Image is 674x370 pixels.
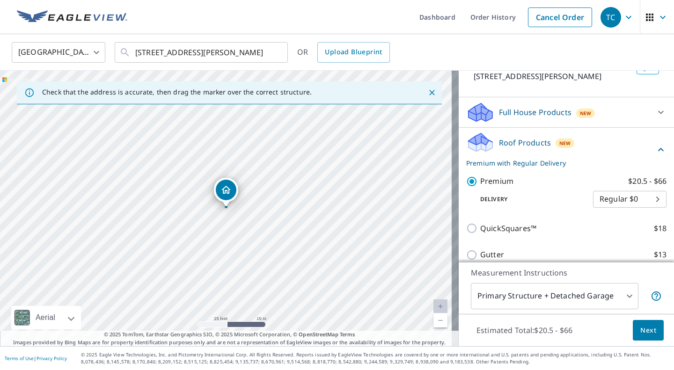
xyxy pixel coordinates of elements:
p: Gutter [480,249,504,261]
p: $13 [654,249,667,261]
p: $18 [654,223,667,234]
a: Upload Blueprint [317,42,389,63]
span: Next [640,325,656,336]
div: Aerial [33,306,58,329]
a: Terms of Use [5,355,34,362]
div: Dropped pin, building 1, Residential property, 9 Rodriguez Pl Hot Springs Village, AR 71909 [214,178,238,207]
div: Primary Structure + Detached Garage [471,283,638,309]
a: Current Level 20, Zoom In Disabled [433,299,447,313]
p: Measurement Instructions [471,267,662,278]
p: Check that the address is accurate, then drag the marker over the correct structure. [42,88,312,96]
div: Aerial [11,306,81,329]
p: Roof Products [499,137,551,148]
div: OR [297,42,390,63]
button: Close [426,87,438,99]
div: Roof ProductsNewPremium with Regular Delivery [466,131,667,168]
p: Full House Products [499,107,571,118]
p: Estimated Total: $20.5 - $66 [469,320,580,341]
span: Upload Blueprint [325,46,382,58]
p: Premium with Regular Delivery [466,158,655,168]
span: Your report will include the primary structure and a detached garage if one exists. [651,290,662,302]
p: QuickSquares™ [480,223,536,234]
button: Next [633,320,664,341]
p: Delivery [466,195,593,203]
span: New [559,139,571,147]
p: | [5,355,67,361]
p: Premium [480,175,513,187]
a: Cancel Order [528,7,592,27]
img: EV Logo [17,10,127,24]
a: Privacy Policy [37,355,67,362]
a: Terms [340,331,355,338]
span: © 2025 TomTom, Earthstar Geographics SIO, © 2025 Microsoft Corporation, © [104,331,355,339]
div: TC [601,7,621,28]
div: Regular $0 [593,186,667,212]
p: [STREET_ADDRESS][PERSON_NAME] [474,71,633,82]
div: Full House ProductsNew [466,101,667,123]
p: $20.5 - $66 [628,175,667,187]
span: New [580,109,592,117]
p: © 2025 Eagle View Technologies, Inc. and Pictometry International Corp. All Rights Reserved. Repo... [81,351,669,365]
a: Current Level 20, Zoom Out [433,313,447,327]
div: [GEOGRAPHIC_DATA] [12,39,105,65]
a: OpenStreetMap [299,331,338,338]
input: Search by address or latitude-longitude [135,39,269,65]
